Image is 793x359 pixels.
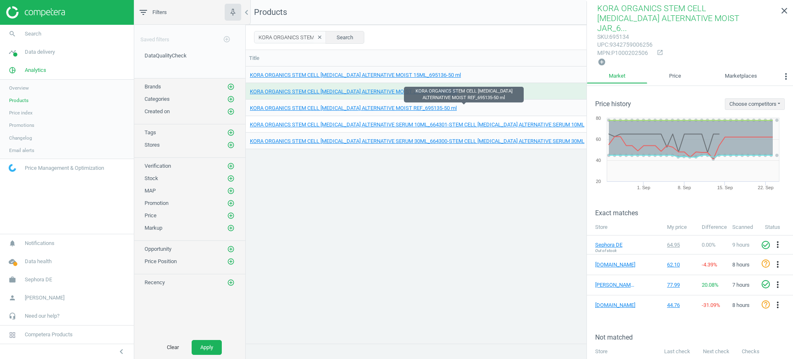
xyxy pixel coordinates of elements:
[227,83,235,90] i: add_circle_outline
[227,95,235,103] button: add_circle_outline
[111,346,132,357] button: chevron_left
[25,276,52,283] span: Sephora DE
[773,240,783,250] button: more_vert
[9,135,32,141] span: Changelog
[637,185,651,190] tspan: 1. Sep
[227,83,235,91] button: add_circle_outline
[587,219,663,235] th: Store
[647,69,703,83] a: Price
[192,340,222,355] button: Apply
[227,278,235,287] button: add_circle_outline
[773,300,783,310] i: more_vert
[5,308,20,324] i: headset_mic
[242,7,252,17] i: chevron_left
[595,302,636,309] a: [DOMAIN_NAME]
[761,240,771,250] i: check_circle_outline
[250,138,584,145] a: KORA ORGANICS STEM CELL [MEDICAL_DATA] ALTERNATIVE SERUM 30ML_664300-STEM CELL [MEDICAL_DATA] ALT...
[6,6,65,19] img: ajHJNr6hYgQAAAAASUVORK5CYII=
[25,30,41,38] span: Search
[227,212,235,220] button: add_circle_outline
[725,98,785,110] button: Choose competitors
[116,347,126,357] i: chevron_left
[732,262,750,268] span: 8 hours
[597,3,739,33] span: KORA ORGANICS STEM CELL [MEDICAL_DATA] ALTERNATIVE MOIST JAR_6...
[9,147,34,154] span: Email alerts
[761,219,793,235] th: Status
[702,262,717,268] span: -4.39 %
[761,259,771,269] i: help_outline
[227,162,235,170] button: add_circle_outline
[773,259,783,269] i: more_vert
[597,49,653,57] div: : P1000202506
[145,246,171,252] span: Opportunity
[5,26,20,42] i: search
[717,185,733,190] tspan: 15. Sep
[596,179,601,184] text: 20
[145,175,158,181] span: Stock
[250,105,457,112] a: KORA ORGANICS STEM CELL [MEDICAL_DATA] ALTERNATIVE MOIST REF_695135-50 ml
[227,129,235,136] i: add_circle_outline
[145,108,170,114] span: Created on
[667,261,694,269] div: 62.10
[25,67,46,74] span: Analytics
[702,242,716,248] span: 0.00 %
[227,224,235,232] button: add_circle_outline
[145,212,157,219] span: Price
[667,241,694,249] div: 64.95
[145,52,187,59] span: DataQualityCheck
[250,121,584,128] a: KORA ORGANICS STEM CELL [MEDICAL_DATA] ALTERNATIVE SERUM 10ML_664301-STEM CELL [MEDICAL_DATA] ALT...
[145,142,160,148] span: Stores
[25,164,104,172] span: Price Management & Optimization
[781,71,791,81] i: more_vert
[250,71,461,79] a: KORA ORGANICS STEM CELL [MEDICAL_DATA] ALTERNATIVE MOIST 15ML_695136-50 ml
[246,67,793,335] div: grid
[227,200,235,207] i: add_circle_outline
[597,57,606,67] button: add_circle
[9,97,28,104] span: Products
[587,69,647,83] a: Market
[227,108,235,115] i: add_circle_outline
[227,257,235,266] button: add_circle_outline
[653,49,663,57] a: open_in_new
[145,163,171,169] span: Verification
[595,209,793,217] h3: Exact matches
[598,58,606,66] i: add_circle
[773,300,783,311] button: more_vert
[703,69,779,83] a: Marketplaces
[5,254,20,269] i: cloud_done
[9,109,33,116] span: Price index
[313,32,326,43] button: clear
[9,85,29,91] span: Overview
[404,87,524,102] div: KORA ORGANICS STEM CELL [MEDICAL_DATA] ALTERNATIVE MOIST REF_695135-50 ml
[250,88,457,95] a: KORA ORGANICS STEM CELL [MEDICAL_DATA] ALTERNATIVE MOIST JAR_695134-50 ml
[732,242,750,248] span: 9 hours
[145,83,161,90] span: Brands
[773,280,783,290] button: more_vert
[25,48,55,56] span: Data delivery
[227,279,235,286] i: add_circle_outline
[657,49,663,56] i: open_in_new
[5,290,20,306] i: person
[152,9,167,16] span: Filters
[728,219,761,235] th: Scanned
[227,141,235,149] i: add_circle_outline
[761,300,771,309] i: help_outline
[732,302,750,308] span: 8 hours
[9,164,16,172] img: wGWNvw8QSZomAAAAABJRU5ErkJggg==
[249,55,679,62] div: Title
[317,34,323,40] i: clear
[761,279,771,289] i: check_circle_outline
[25,331,73,338] span: Competera Products
[218,31,235,48] button: add_circle_outline
[227,187,235,195] i: add_circle_outline
[25,258,52,265] span: Data health
[158,340,188,355] button: Clear
[596,137,601,142] text: 60
[138,7,148,17] i: filter_list
[597,41,653,49] div: : 9342759006256
[597,50,610,56] span: mpn
[9,122,34,128] span: Promotions
[667,302,694,309] div: 44.76
[254,7,287,17] span: Products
